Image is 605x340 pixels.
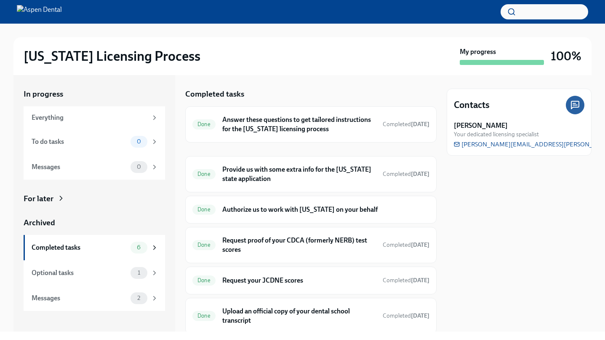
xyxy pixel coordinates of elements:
[32,137,127,146] div: To do tasks
[454,99,490,111] h4: Contacts
[192,121,216,127] span: Done
[185,89,244,100] h5: Completed tasks
[383,276,429,284] span: September 3rd, 2025 14:15
[132,138,146,145] span: 0
[222,165,376,183] h6: Provide us with some extra info for the [US_STATE] state application
[411,121,429,128] strong: [DATE]
[222,236,376,254] h6: Request proof of your CDCA (formerly NERB) test scores
[192,203,429,216] a: DoneAuthorize us to work with [US_STATE] on your behalf
[24,217,165,228] a: Archived
[132,244,146,251] span: 6
[192,305,429,327] a: DoneUpload an official copy of your dental school transcriptCompleted[DATE]
[411,312,429,319] strong: [DATE]
[383,170,429,178] span: Completed
[192,171,216,177] span: Done
[32,113,147,122] div: Everything
[383,277,429,284] span: Completed
[24,154,165,180] a: Messages0
[32,162,127,172] div: Messages
[383,170,429,178] span: August 28th, 2025 13:17
[192,113,429,135] a: DoneAnswer these questions to get tailored instructions for the [US_STATE] licensing processCompl...
[411,241,429,248] strong: [DATE]
[24,193,165,204] a: For later
[222,276,376,285] h6: Request your JCDNE scores
[24,106,165,129] a: Everything
[24,260,165,286] a: Optional tasks1
[32,294,127,303] div: Messages
[383,121,429,128] span: Completed
[383,120,429,128] span: August 28th, 2025 13:10
[454,121,508,130] strong: [PERSON_NAME]
[24,48,200,65] h2: [US_STATE] Licensing Process
[192,313,216,319] span: Done
[383,241,429,248] span: Completed
[222,205,429,214] h6: Authorize us to work with [US_STATE] on your behalf
[24,193,53,204] div: For later
[222,115,376,134] h6: Answer these questions to get tailored instructions for the [US_STATE] licensing process
[132,164,146,170] span: 0
[454,130,539,138] span: Your dedicated licensing specialist
[24,89,165,100] a: In progress
[383,312,429,320] span: September 3rd, 2025 14:19
[32,243,127,252] div: Completed tasks
[192,163,429,185] a: DoneProvide us with some extra info for the [US_STATE] state applicationCompleted[DATE]
[133,270,145,276] span: 1
[192,242,216,248] span: Done
[132,295,145,301] span: 2
[24,286,165,311] a: Messages2
[192,234,429,256] a: DoneRequest proof of your CDCA (formerly NERB) test scoresCompleted[DATE]
[411,170,429,178] strong: [DATE]
[192,274,429,287] a: DoneRequest your JCDNE scoresCompleted[DATE]
[192,206,216,213] span: Done
[383,241,429,249] span: September 3rd, 2025 14:15
[24,235,165,260] a: Completed tasks6
[460,47,496,57] strong: My progress
[222,307,376,325] h6: Upload an official copy of your dental school transcript
[383,312,429,319] span: Completed
[192,277,216,283] span: Done
[17,5,62,19] img: Aspen Dental
[32,268,127,278] div: Optional tasks
[411,277,429,284] strong: [DATE]
[551,49,581,64] h3: 100%
[24,129,165,154] a: To do tasks0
